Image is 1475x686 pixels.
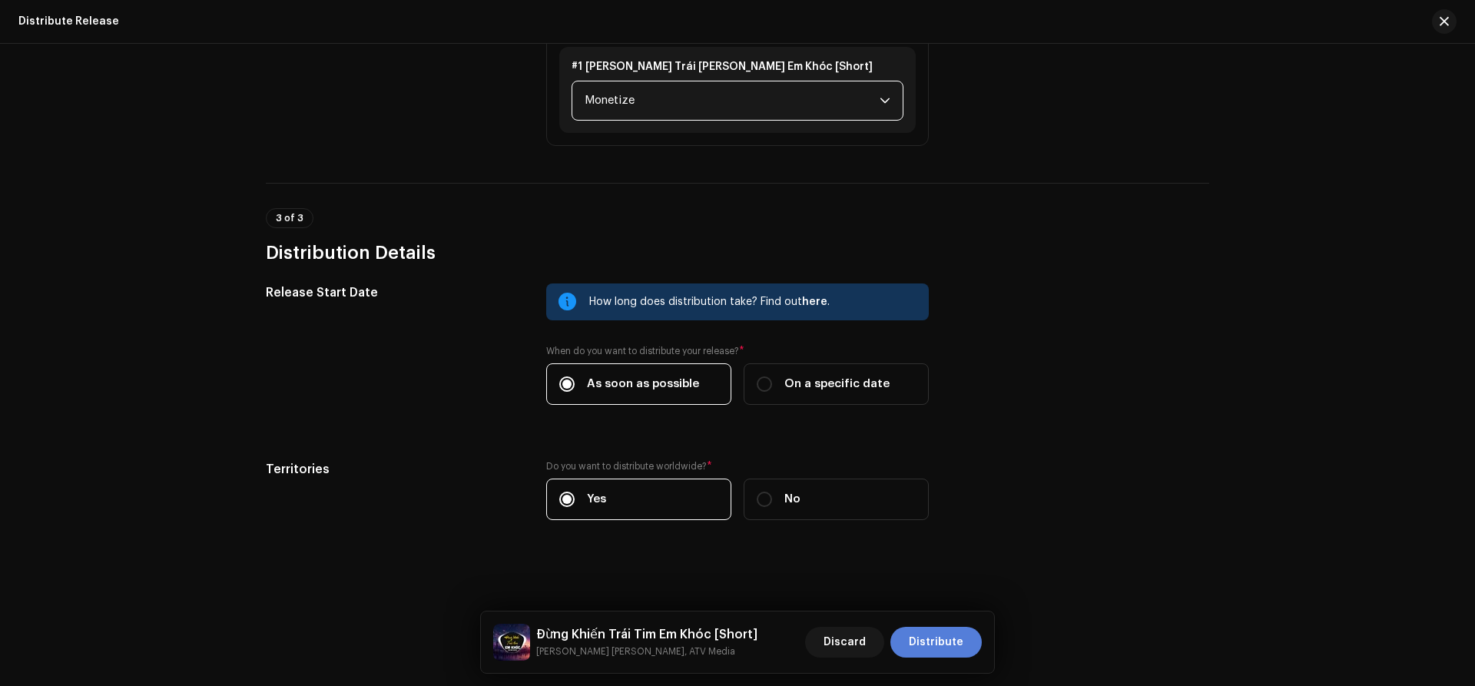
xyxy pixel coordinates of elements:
[546,345,929,357] label: When do you want to distribute your release?
[266,460,522,479] h5: Territories
[890,627,982,658] button: Distribute
[802,297,827,307] span: here
[587,491,606,508] span: Yes
[493,624,530,661] img: 6c103bc4-e3cc-42a0-8caf-c30c17f6d751
[266,283,522,302] h5: Release Start Date
[546,460,929,472] label: Do you want to distribute worldwide?
[18,15,119,28] div: Distribute Release
[276,214,303,223] span: 3 of 3
[589,293,916,311] div: How long does distribution take? Find out .
[585,81,880,120] span: Monetize
[784,376,890,393] span: On a specific date
[266,240,1209,265] h3: Distribution Details
[880,81,890,120] div: dropdown trigger
[536,644,757,659] small: Đừng Khiến Trái Tim Em Khóc [Short]
[805,627,884,658] button: Discard
[909,627,963,658] span: Distribute
[784,491,800,508] span: No
[824,627,866,658] span: Discard
[572,59,903,75] div: #1 [PERSON_NAME] Trái [PERSON_NAME] Em Khóc [Short]
[587,376,699,393] span: As soon as possible
[536,625,757,644] h5: Đừng Khiến Trái Tim Em Khóc [Short]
